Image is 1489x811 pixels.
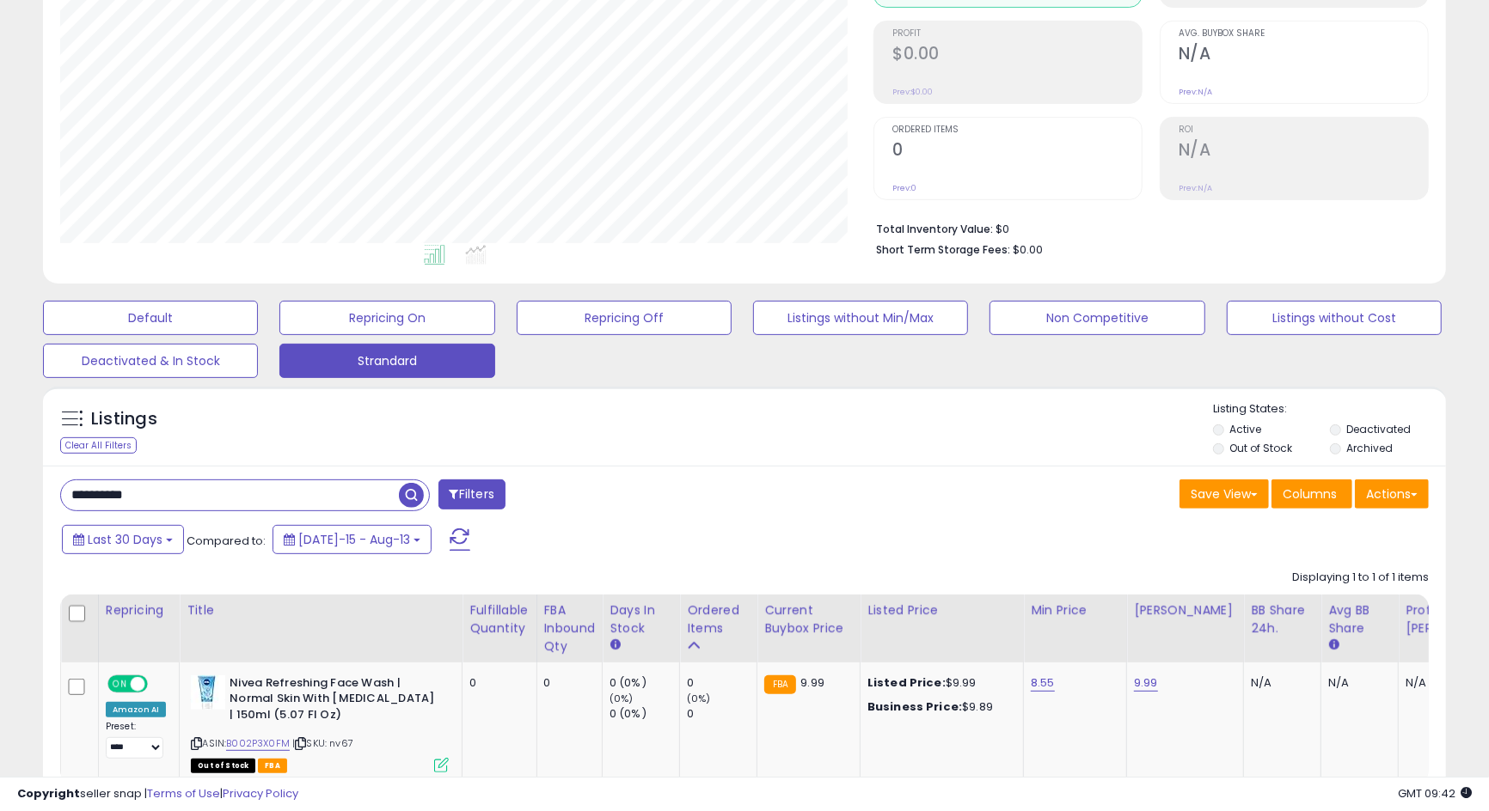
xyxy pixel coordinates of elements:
[1229,441,1292,455] label: Out of Stock
[1134,601,1236,619] div: [PERSON_NAME]
[145,676,173,691] span: OFF
[43,301,258,335] button: Default
[191,675,449,771] div: ASIN:
[17,786,298,802] div: seller snap | |
[91,407,157,431] h5: Listings
[1179,140,1428,163] h2: N/A
[279,301,494,335] button: Repricing On
[892,140,1142,163] h2: 0
[226,736,290,751] a: B002P3X0FM
[106,601,172,619] div: Repricing
[610,692,634,705] small: (0%)
[687,601,750,637] div: Ordered Items
[544,675,590,691] div: 0
[187,533,266,549] span: Compared to:
[88,531,162,548] span: Last 30 Days
[867,698,962,715] b: Business Price:
[147,785,220,802] a: Terms of Use
[62,525,184,554] button: Last 30 Days
[1179,183,1212,193] small: Prev: N/A
[469,675,523,691] div: 0
[17,785,80,802] strong: Copyright
[1251,675,1308,691] div: N/A
[544,601,596,656] div: FBA inbound Qty
[517,301,732,335] button: Repricing Off
[1179,29,1428,39] span: Avg. Buybox Share
[764,601,853,637] div: Current Buybox Price
[876,242,1010,257] b: Short Term Storage Fees:
[610,706,679,722] div: 0 (0%)
[1229,422,1261,436] label: Active
[1180,479,1269,509] button: Save View
[1179,125,1428,135] span: ROI
[1328,637,1339,653] small: Avg BB Share.
[764,675,796,694] small: FBA
[1355,479,1429,509] button: Actions
[1134,674,1158,692] a: 9.99
[1227,301,1442,335] button: Listings without Cost
[1271,479,1352,509] button: Columns
[892,183,916,193] small: Prev: 0
[1213,401,1446,418] p: Listing States:
[43,344,258,378] button: Deactivated & In Stock
[438,479,506,509] button: Filters
[1328,601,1391,637] div: Avg BB Share
[1179,87,1212,97] small: Prev: N/A
[892,44,1142,67] h2: $0.00
[867,601,1016,619] div: Listed Price
[191,675,225,710] img: 31-rbK8z6hL._SL40_.jpg
[1031,601,1119,619] div: Min Price
[106,702,166,717] div: Amazon AI
[876,222,993,236] b: Total Inventory Value:
[1179,44,1428,67] h2: N/A
[469,601,529,637] div: Fulfillable Quantity
[1283,485,1337,503] span: Columns
[191,759,255,773] span: All listings that are currently out of stock and unavailable for purchase on Amazon
[1251,601,1314,637] div: BB Share 24h.
[610,675,679,691] div: 0 (0%)
[1398,785,1472,802] span: 2025-09-13 09:42 GMT
[876,217,1416,238] li: $0
[867,699,1010,715] div: $9.89
[610,601,672,637] div: Days In Stock
[106,721,166,759] div: Preset:
[1031,674,1055,692] a: 8.55
[753,301,968,335] button: Listings without Min/Max
[1013,241,1043,258] span: $0.00
[273,525,432,554] button: [DATE]-15 - Aug-13
[687,675,757,691] div: 0
[610,637,620,653] small: Days In Stock.
[990,301,1204,335] button: Non Competitive
[279,344,494,378] button: Strandard
[687,692,711,705] small: (0%)
[298,531,410,548] span: [DATE]-15 - Aug-13
[1292,570,1429,586] div: Displaying 1 to 1 of 1 items
[230,675,438,728] b: Nivea Refreshing Face Wash | Normal Skin With [MEDICAL_DATA] | 150ml (5.07 Fl Oz)
[292,736,353,750] span: | SKU: nv67
[892,29,1142,39] span: Profit
[258,759,287,773] span: FBA
[867,675,1010,691] div: $9.99
[1346,422,1411,436] label: Deactivated
[867,674,946,691] b: Listed Price:
[223,785,298,802] a: Privacy Policy
[1346,441,1393,455] label: Archived
[1328,675,1385,691] div: N/A
[892,125,1142,135] span: Ordered Items
[60,437,137,454] div: Clear All Filters
[800,674,824,691] span: 9.99
[187,601,455,619] div: Title
[687,706,757,722] div: 0
[892,87,933,97] small: Prev: $0.00
[109,676,131,691] span: ON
